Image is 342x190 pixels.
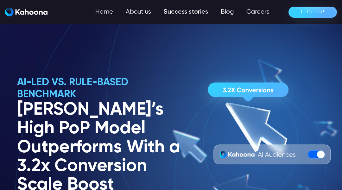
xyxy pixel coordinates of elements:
[288,7,337,18] a: Let’s Talk!
[240,6,276,18] a: Careers
[17,76,183,101] h2: AI-Led Vs. Rule-Based Benchmark
[5,8,47,16] img: Kahoona logo white
[157,6,214,18] a: Success stories
[119,6,157,18] a: About us
[89,6,119,18] a: Home
[301,7,324,17] div: Let’s Talk!
[5,8,47,17] a: home
[214,6,240,18] a: Blog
